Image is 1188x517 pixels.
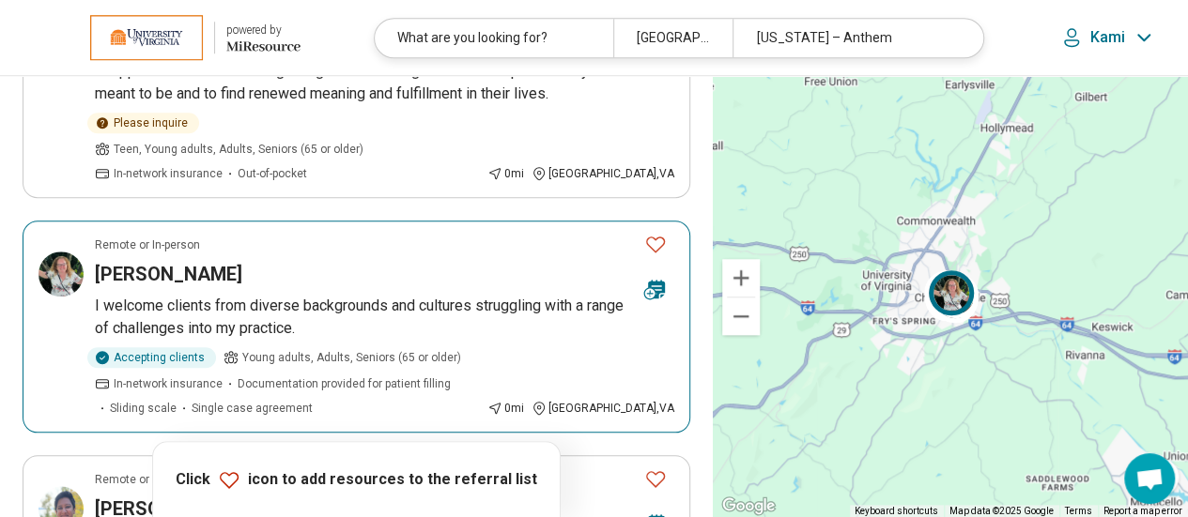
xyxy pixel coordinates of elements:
div: What are you looking for? [375,19,613,57]
p: Remote or In-person [95,471,200,488]
span: Map data ©2025 Google [949,506,1054,516]
div: Please inquire [87,113,199,133]
div: powered by [226,22,301,38]
div: Accepting clients [87,347,216,368]
p: I welcome clients from diverse backgrounds and cultures struggling with a range of challenges int... [95,295,674,340]
div: [GEOGRAPHIC_DATA], [GEOGRAPHIC_DATA] [613,19,733,57]
button: Favorite [637,460,674,498]
span: Single case agreement [192,400,313,417]
p: Kami [1090,28,1125,47]
div: [GEOGRAPHIC_DATA] , VA [532,165,674,182]
span: In-network insurance [114,165,223,182]
a: University of Virginiapowered by [30,15,301,60]
p: Click icon to add resources to the referral list [176,468,537,491]
span: Sliding scale [110,400,177,417]
div: 0 mi [487,400,524,417]
p: Remote or In-person [95,236,200,253]
button: Favorite [637,225,674,264]
span: Out-of-pocket [238,165,307,182]
button: Zoom in [722,259,760,297]
span: Documentation provided for patient filling [238,375,451,392]
a: Report a map error [1103,506,1182,516]
button: Zoom out [722,297,760,335]
span: Teen, Young adults, Adults, Seniors (65 or older) [114,141,363,158]
div: 0 mi [487,165,524,182]
a: Terms (opens in new tab) [1065,506,1092,516]
div: Open chat [1124,453,1175,504]
h3: [PERSON_NAME] [95,261,242,287]
span: In-network insurance [114,375,223,392]
p: I support each client in recognizing and becoming the authentic person they are meant to be and t... [95,60,674,105]
div: [GEOGRAPHIC_DATA] , VA [532,400,674,417]
div: [US_STATE] – Anthem [733,19,971,57]
img: University of Virginia [90,15,203,60]
span: Young adults, Adults, Seniors (65 or older) [242,349,461,366]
